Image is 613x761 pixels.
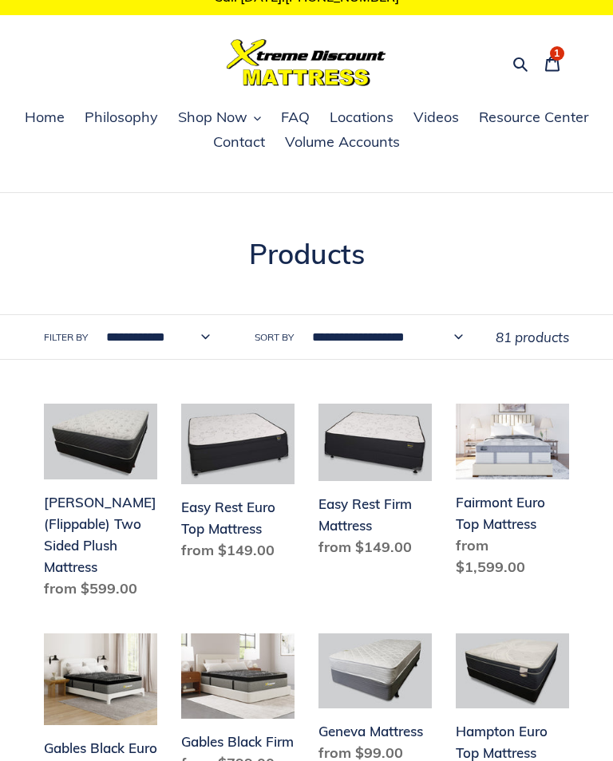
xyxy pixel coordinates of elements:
[85,108,158,128] span: Philosophy
[285,133,400,152] span: Volume Accounts
[249,237,365,272] span: Products
[318,404,432,565] a: Easy Rest Firm Mattress
[205,132,273,156] a: Contact
[322,107,401,131] a: Locations
[413,108,459,128] span: Videos
[213,133,265,152] span: Contact
[405,107,467,131] a: Videos
[277,132,408,156] a: Volume Accounts
[227,40,386,87] img: Xtreme Discount Mattress
[77,107,166,131] a: Philosophy
[255,331,294,345] label: Sort by
[496,329,569,346] span: 81 products
[44,331,88,345] label: Filter by
[25,108,65,128] span: Home
[181,404,295,568] a: Easy Rest Euro Top Mattress
[281,108,310,128] span: FAQ
[456,404,569,585] a: Fairmont Euro Top Mattress
[44,404,157,606] a: Del Ray (Flippable) Two Sided Plush Mattress
[273,107,318,131] a: FAQ
[330,108,394,128] span: Locations
[170,107,269,131] button: Shop Now
[178,108,247,128] span: Shop Now
[471,107,597,131] a: Resource Center
[479,108,589,128] span: Resource Center
[536,45,569,82] a: 1
[554,49,560,59] span: 1
[17,107,73,131] a: Home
